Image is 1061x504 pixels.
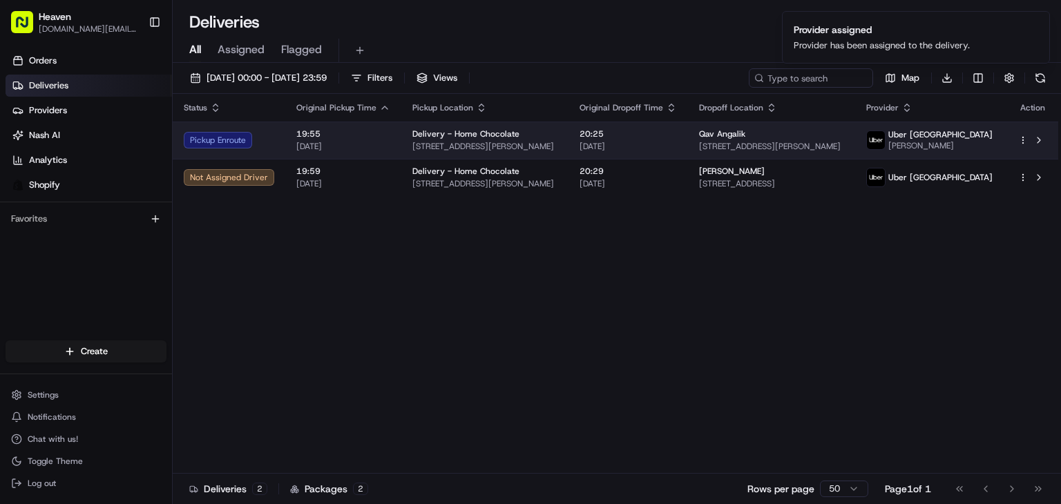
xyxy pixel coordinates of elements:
div: Deliveries [189,482,267,496]
button: Settings [6,385,166,405]
span: Pylon [137,342,167,352]
span: [DATE] [296,178,390,189]
button: See all [214,176,251,193]
span: Views [433,72,457,84]
div: Start new chat [62,131,227,145]
div: Page 1 of 1 [885,482,931,496]
img: uber-new-logo.jpeg [867,168,885,186]
span: Create [81,345,108,358]
button: [DOMAIN_NAME][EMAIL_ADDRESS][DOMAIN_NAME] [39,23,137,35]
span: [PERSON_NAME] [888,140,993,151]
a: Shopify [6,174,172,196]
span: Uber [GEOGRAPHIC_DATA] [888,129,993,140]
img: 1736555255976-a54dd68f-1ca7-489b-9aae-adbdc363a1c4 [28,214,39,225]
span: Orders [29,55,57,67]
span: Map [901,72,919,84]
a: 💻API Documentation [111,302,227,327]
h1: Deliveries [189,11,260,33]
span: [STREET_ADDRESS] [699,178,844,189]
span: Shopify [29,179,60,191]
p: Rows per page [747,482,814,496]
span: [DATE] 00:00 - [DATE] 23:59 [207,72,327,84]
div: Packages [290,482,368,496]
span: Pickup Location [412,102,473,113]
span: Knowledge Base [28,308,106,322]
button: Toggle Theme [6,452,166,471]
span: Qav Angalik [699,128,745,139]
span: [STREET_ADDRESS][PERSON_NAME] [412,141,557,152]
input: Clear [36,88,228,103]
a: Analytics [6,149,172,171]
span: [DATE] [296,141,390,152]
div: Action [1018,102,1047,113]
span: [STREET_ADDRESS][PERSON_NAME] [412,178,557,189]
span: Uber [GEOGRAPHIC_DATA] [888,172,993,183]
span: Flagged [281,41,322,58]
a: Nash AI [6,124,172,146]
span: [PERSON_NAME] [43,213,112,224]
a: Orders [6,50,172,72]
button: Views [410,68,463,88]
input: Type to search [749,68,873,88]
span: Dropoff Location [699,102,763,113]
div: Provider assigned [794,23,970,37]
a: Powered byPylon [97,341,167,352]
img: Shopify logo [12,180,23,191]
span: Notifications [28,411,76,423]
button: Heaven[DOMAIN_NAME][EMAIL_ADDRESS][DOMAIN_NAME] [6,6,143,39]
button: Map [879,68,926,88]
button: Filters [345,68,399,88]
a: Deliveries [6,75,172,97]
span: Filters [367,72,392,84]
button: [DATE] 00:00 - [DATE] 23:59 [184,68,333,88]
button: Refresh [1031,68,1050,88]
span: Original Pickup Time [296,102,376,113]
span: Provider [866,102,899,113]
div: 2 [353,483,368,495]
span: 19:55 [296,128,390,139]
span: Chat with us! [28,434,78,445]
span: 20:29 [580,166,677,177]
span: Providers [29,104,67,117]
div: Provider has been assigned to the delivery. [794,39,970,52]
span: [DATE] [580,178,677,189]
button: Start new chat [235,135,251,152]
img: 8016278978528_b943e370aa5ada12b00a_72.png [29,131,54,156]
span: Log out [28,478,56,489]
div: Favorites [6,208,166,230]
span: [PERSON_NAME] [699,166,765,177]
button: Create [6,340,166,362]
span: Original Dropoff Time [580,102,663,113]
button: Heaven [39,10,71,23]
span: Assigned [218,41,265,58]
span: [STREET_ADDRESS][PERSON_NAME] [699,141,844,152]
div: 💻 [117,309,128,320]
span: 10 авг. [122,213,153,224]
a: Providers [6,99,172,122]
img: 1736555255976-a54dd68f-1ca7-489b-9aae-adbdc363a1c4 [14,131,39,156]
div: Past conversations [14,179,93,190]
button: Log out [6,474,166,493]
span: • [150,251,155,262]
span: Analytics [29,154,67,166]
span: 20:25 [580,128,677,139]
span: Settings [28,389,59,400]
div: 📗 [14,309,25,320]
span: Toggle Theme [28,456,83,467]
img: uber-new-logo.jpeg [867,131,885,149]
span: Deliveries [29,79,68,92]
span: Wisdom [PERSON_NAME] [43,251,147,262]
div: We're available if you need us! [62,145,190,156]
div: 2 [252,483,267,495]
span: API Documentation [131,308,222,322]
span: Delivery - Home Chocolate [412,128,519,139]
span: All [189,41,201,58]
span: Nash AI [29,129,60,142]
p: Welcome 👋 [14,55,251,77]
img: Nash [14,13,41,41]
img: 1736555255976-a54dd68f-1ca7-489b-9aae-adbdc363a1c4 [28,251,39,262]
span: • [115,213,120,224]
button: Notifications [6,407,166,427]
